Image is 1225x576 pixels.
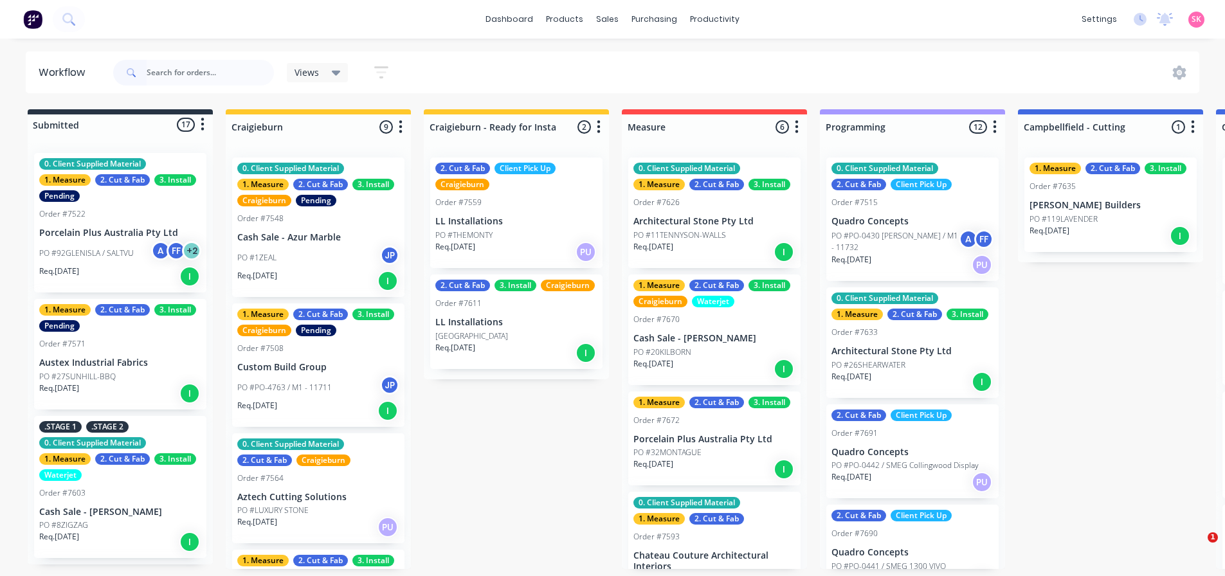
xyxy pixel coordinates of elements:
[435,179,489,190] div: Craigieburn
[972,372,992,392] div: I
[831,561,946,572] p: PO #PO-0441 / SMEG 1300 VIVO
[435,163,490,174] div: 2. Cut & Fab
[39,304,91,316] div: 1. Measure
[237,163,344,174] div: 0. Client Supplied Material
[891,510,952,521] div: Client Pick Up
[154,453,196,465] div: 3. Install
[633,230,726,241] p: PO #11TENNYSON-WALLS
[154,304,196,316] div: 3. Install
[628,274,801,385] div: 1. Measure2. Cut & Fab3. InstallCraigieburnWaterjetOrder #7670Cash Sale - [PERSON_NAME]PO #20KILB...
[831,471,871,483] p: Req. [DATE]
[891,410,952,421] div: Client Pick Up
[1181,532,1212,563] iframe: Intercom live chat
[495,280,536,291] div: 3. Install
[633,179,685,190] div: 1. Measure
[237,325,291,336] div: Craigieburn
[689,280,744,291] div: 2. Cut & Fab
[39,437,146,449] div: 0. Client Supplied Material
[237,362,399,373] p: Custom Build Group
[435,230,493,241] p: PO #THEMONTY
[689,179,744,190] div: 2. Cut & Fab
[147,60,274,85] input: Search for orders...
[435,330,508,342] p: [GEOGRAPHIC_DATA]
[831,163,938,174] div: 0. Client Supplied Material
[296,325,336,336] div: Pending
[296,195,336,206] div: Pending
[887,309,942,320] div: 2. Cut & Fab
[435,241,475,253] p: Req. [DATE]
[947,309,988,320] div: 3. Install
[831,179,886,190] div: 2. Cut & Fab
[774,359,794,379] div: I
[1170,226,1190,246] div: I
[774,459,794,480] div: I
[34,153,206,292] div: 0. Client Supplied Material1. Measure2. Cut & Fab3. InstallPendingOrder #7522Porcelain Plus Austr...
[625,10,684,29] div: purchasing
[237,455,292,466] div: 2. Cut & Fab
[1024,157,1197,252] div: 1. Measure2. Cut & Fab3. InstallOrder #7635[PERSON_NAME] BuildersPO #119LAVENDERReq.[DATE]I
[633,280,685,291] div: 1. Measure
[435,317,597,328] p: LL Installations
[34,299,206,410] div: 1. Measure2. Cut & Fab3. InstallPendingOrder #7571Austex Industrial FabricsPO #27SUNHILL-BBQReq.[...
[95,304,150,316] div: 2. Cut & Fab
[435,197,482,208] div: Order #7559
[974,230,994,249] div: FF
[39,371,116,382] p: PO #27SUNHILL-BBQ
[232,157,404,297] div: 0. Client Supplied Material1. Measure2. Cut & Fab3. InstallCraigieburnPendingOrder #7548Cash Sale...
[237,555,289,566] div: 1. Measure
[495,163,556,174] div: Client Pick Up
[95,453,150,465] div: 2. Cut & Fab
[39,190,80,202] div: Pending
[237,505,309,516] p: PO #LUXURY STONE
[23,10,42,29] img: Factory
[237,252,277,264] p: PO #1ZEAL
[39,65,91,80] div: Workflow
[831,197,878,208] div: Order #7515
[237,343,284,354] div: Order #7508
[34,416,206,559] div: .STAGE 1.STAGE 20. Client Supplied Material1. Measure2. Cut & Fab3. InstallWaterjetOrder #7603Cas...
[633,358,673,370] p: Req. [DATE]
[541,280,595,291] div: Craigieburn
[237,309,289,320] div: 1. Measure
[39,421,82,433] div: .STAGE 1
[237,179,289,190] div: 1. Measure
[39,228,201,239] p: Porcelain Plus Australia Pty Ltd
[1085,163,1140,174] div: 2. Cut & Fab
[377,271,398,291] div: I
[1075,10,1123,29] div: settings
[590,10,625,29] div: sales
[633,550,795,572] p: Chateau Couture Architectural Interiors
[237,382,332,393] p: PO #PO-4763 / M1 - 11711
[749,397,790,408] div: 3. Install
[831,346,994,357] p: Architectural Stone Pty Ltd
[633,531,680,543] div: Order #7593
[831,528,878,539] div: Order #7690
[237,213,284,224] div: Order #7548
[39,357,201,368] p: Austex Industrial Fabrics
[167,241,186,260] div: FF
[831,371,871,382] p: Req. [DATE]
[1145,163,1186,174] div: 3. Install
[684,10,746,29] div: productivity
[831,216,994,227] p: Quadro Concepts
[972,255,992,275] div: PU
[540,10,590,29] div: products
[633,197,680,208] div: Order #7626
[633,216,795,227] p: Architectural Stone Pty Ltd
[237,516,277,528] p: Req. [DATE]
[831,547,994,558] p: Quadro Concepts
[380,246,399,265] div: JP
[293,309,348,320] div: 2. Cut & Fab
[377,401,398,421] div: I
[972,472,992,492] div: PU
[826,157,999,281] div: 0. Client Supplied Material2. Cut & FabClient Pick UpOrder #7515Quadro ConceptsPO #PO-0430 [PERSO...
[39,338,86,350] div: Order #7571
[39,320,80,332] div: Pending
[435,280,490,291] div: 2. Cut & Fab
[774,242,794,262] div: I
[39,174,91,186] div: 1. Measure
[831,410,886,421] div: 2. Cut & Fab
[237,270,277,282] p: Req. [DATE]
[232,303,404,427] div: 1. Measure2. Cut & Fab3. InstallCraigieburnPendingOrder #7508Custom Build GroupPO #PO-4763 / M1 -...
[352,179,394,190] div: 3. Install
